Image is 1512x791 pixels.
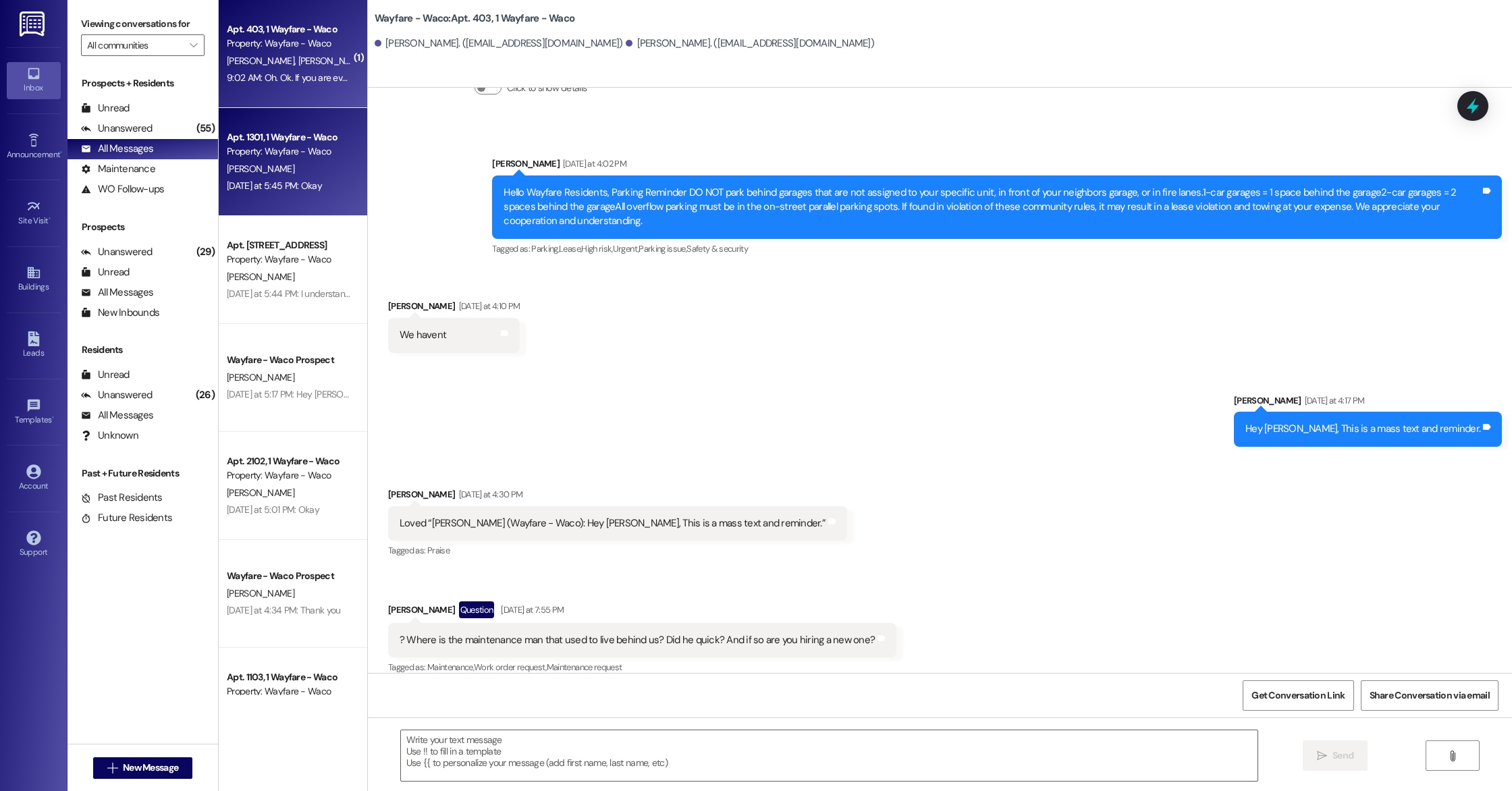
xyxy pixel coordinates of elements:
span: [PERSON_NAME] [227,371,294,383]
div: Apt. 1103, 1 Wayfare - Waco [227,670,352,684]
div: [DATE] at 4:30 PM [456,487,523,501]
span: Maintenance , [427,661,474,673]
div: New Inbounds [81,306,159,320]
span: Share Conversation via email [1370,688,1490,703]
div: [DATE] at 4:17 PM [1301,393,1365,408]
div: Unknown [81,429,138,443]
div: (55) [193,118,218,139]
a: Account [7,460,61,497]
div: Prospects [67,220,218,234]
button: New Message [93,757,193,779]
span: New Message [123,761,178,775]
div: [DATE] at 4:10 PM [456,299,520,313]
div: [DATE] at 5:17 PM: Hey [PERSON_NAME], i just sent the lease agreement over to be E-signed. Please... [227,388,769,400]
div: Past Residents [81,491,163,505]
a: Inbox [7,62,61,99]
div: Prospects + Residents [67,76,218,90]
div: [PERSON_NAME] [388,299,520,318]
div: Wayfare - Waco Prospect [227,353,352,367]
span: High risk , [581,243,613,254]
span: Send [1332,748,1353,763]
div: Maintenance [81,162,155,176]
button: Share Conversation via email [1361,680,1498,711]
span: [PERSON_NAME] [298,55,365,67]
a: Buildings [7,261,61,298]
div: Unanswered [81,388,153,402]
div: [DATE] at 5:45 PM: Okay [227,180,322,192]
div: Unread [81,101,130,115]
div: We havent [400,328,446,342]
span: Maintenance request [547,661,622,673]
div: [PERSON_NAME]. ([EMAIL_ADDRESS][DOMAIN_NAME]) [626,36,874,51]
div: [DATE] at 4:02 PM [560,157,626,171]
span: Parking , [531,243,559,254]
span: [PERSON_NAME] [227,587,294,599]
span: Parking issue , [639,243,686,254]
div: ? Where is the maintenance man that used to live behind us? Did he quick? And if so are you hirin... [400,633,875,647]
span: • [52,413,54,422]
div: Tagged as: [492,239,1502,258]
span: [PERSON_NAME] [227,163,294,175]
div: [DATE] at 4:34 PM: Thank you [227,604,340,616]
a: Site Visit • [7,195,61,231]
div: 9:02 AM: Oh. Ok. If you are ever in need of one depending on what the criteria is, my husband is ... [227,72,711,84]
div: Unanswered [81,245,153,259]
div: Wayfare - Waco Prospect [227,569,352,583]
span: Safety & security [686,243,748,254]
i:  [1317,751,1327,761]
span: Praise [427,545,450,556]
a: Leads [7,327,61,364]
div: Past + Future Residents [67,466,218,481]
div: Apt. 2102, 1 Wayfare - Waco [227,454,352,468]
i:  [190,40,197,51]
div: Hey [PERSON_NAME], This is a mass text and reminder. [1245,422,1480,436]
div: [DATE] at 7:55 PM [497,603,564,617]
div: [PERSON_NAME] [1234,393,1502,412]
i:  [107,763,117,773]
div: [DATE] at 5:44 PM: I understand this message about appropriate parking. How about cooking grills ... [227,288,680,300]
div: Hello Wayfare Residents, Parking Reminder DO NOT park behind garages that are not assigned to you... [504,186,1480,229]
div: Apt. 1301, 1 Wayfare - Waco [227,130,352,144]
span: Get Conversation Link [1251,688,1345,703]
div: [PERSON_NAME]. ([EMAIL_ADDRESS][DOMAIN_NAME]) [375,36,623,51]
div: [PERSON_NAME] [388,601,896,623]
div: Property: Wayfare - Waco [227,252,352,267]
button: Get Conversation Link [1243,680,1353,711]
div: [DATE] at 5:01 PM: Okay [227,503,319,516]
span: [PERSON_NAME] [227,271,294,283]
div: Tagged as: [388,657,896,677]
div: WO Follow-ups [81,182,164,196]
span: Urgent , [613,243,639,254]
div: (29) [193,242,218,263]
b: Wayfare - Waco: Apt. 403, 1 Wayfare - Waco [375,11,574,26]
div: [PERSON_NAME] [492,157,1502,175]
div: Question [459,601,495,618]
a: Support [7,526,61,563]
div: Unread [81,368,130,382]
div: Tagged as: [388,541,847,560]
label: Click to show details [507,81,587,95]
a: Templates • [7,394,61,431]
span: • [60,148,62,157]
div: Property: Wayfare - Waco [227,36,352,51]
div: Future Residents [81,511,172,525]
div: Loved “[PERSON_NAME] (Wayfare - Waco): Hey [PERSON_NAME], This is a mass text and reminder.” [400,516,826,530]
div: Residents [67,343,218,357]
input: All communities [87,34,183,56]
div: Property: Wayfare - Waco [227,468,352,483]
div: Unread [81,265,130,279]
div: Apt. 403, 1 Wayfare - Waco [227,22,352,36]
span: [PERSON_NAME] [227,487,294,499]
div: Property: Wayfare - Waco [227,684,352,699]
div: Apt. [STREET_ADDRESS] [227,238,352,252]
div: All Messages [81,285,153,300]
div: (26) [192,385,218,406]
span: Work order request , [474,661,547,673]
i:  [1447,751,1457,761]
div: Unanswered [81,121,153,136]
label: Viewing conversations for [81,13,205,34]
div: [PERSON_NAME] [388,487,847,506]
img: ResiDesk Logo [20,11,47,36]
span: • [49,214,51,223]
div: All Messages [81,142,153,156]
